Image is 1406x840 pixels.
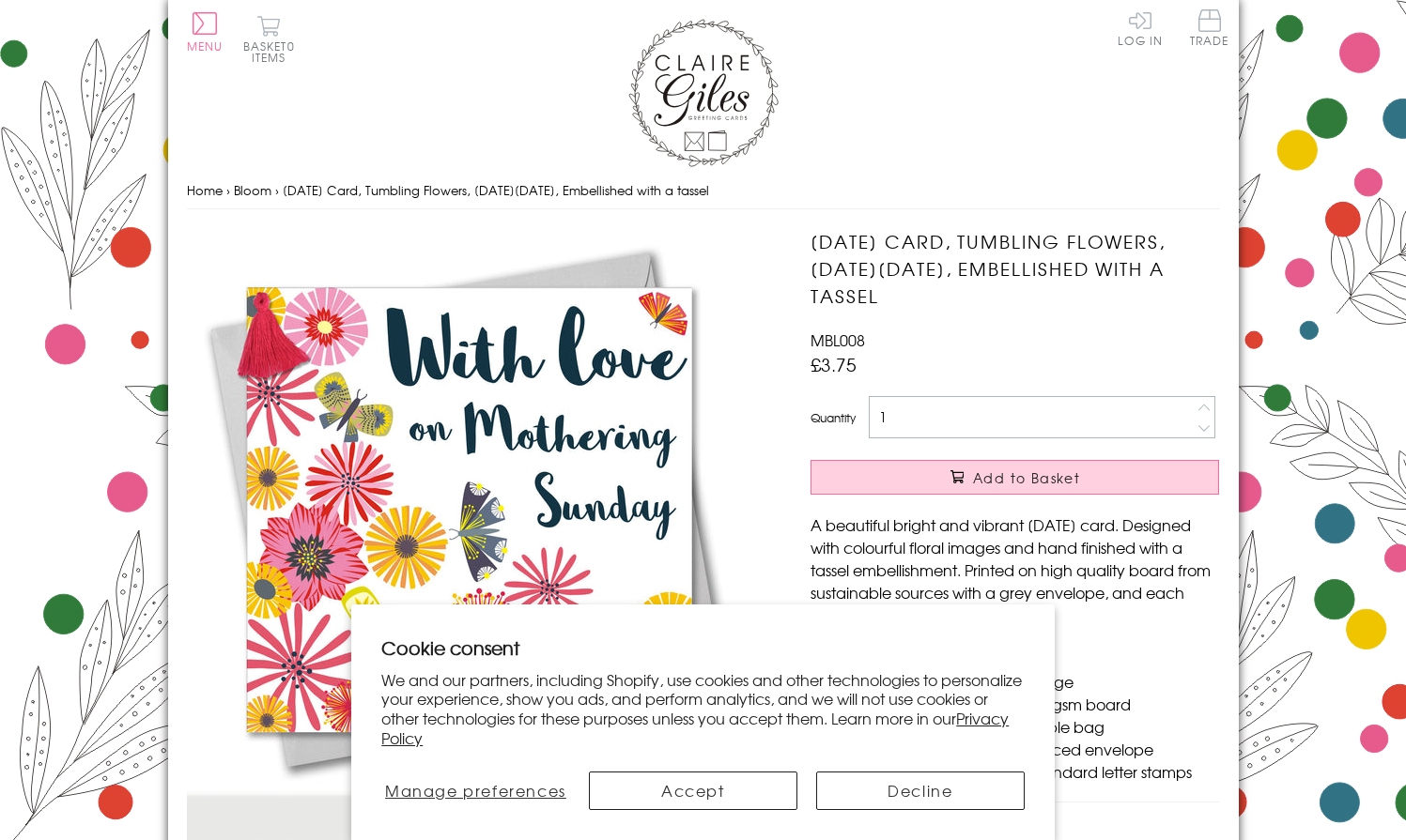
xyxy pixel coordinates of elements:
[589,771,797,810] button: Accept
[811,351,857,377] span: £3.75
[283,181,709,199] span: [DATE] Card, Tumbling Flowers, [DATE][DATE], Embellished with a tassel
[243,15,295,63] button: Basket0 items
[381,707,1009,749] a: Privacy Policy
[252,38,295,66] span: 0 items
[385,779,566,802] span: Manage preferences
[187,181,223,199] a: Home
[381,771,569,810] button: Manage preferences
[811,460,1219,495] button: Add to Basket
[1118,9,1163,46] a: Log In
[226,181,230,199] span: ›
[187,38,224,54] span: Menu
[811,409,856,426] label: Quantity
[1190,9,1229,46] span: Trade
[187,228,750,791] img: Mother's Day Card, Tumbling Flowers, Mothering Sunday, Embellished with a tassel
[381,634,1025,661] h2: Cookie consent
[973,468,1080,487] span: Add to Basket
[811,328,865,351] span: MBL008
[816,771,1025,810] button: Decline
[811,228,1219,309] h1: [DATE] Card, Tumbling Flowers, [DATE][DATE], Embellished with a tassel
[1190,9,1229,50] a: Trade
[275,181,279,199] span: ›
[628,19,779,167] img: Claire Giles Greetings Cards
[187,12,224,52] button: Menu
[811,513,1219,626] p: A beautiful bright and vibrant [DATE] card. Designed with colourful floral images and hand finish...
[234,181,271,199] a: Bloom
[187,172,1220,210] nav: breadcrumbs
[381,670,1025,748] p: We and our partners, including Shopify, use cookies and other technologies to personalize your ex...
